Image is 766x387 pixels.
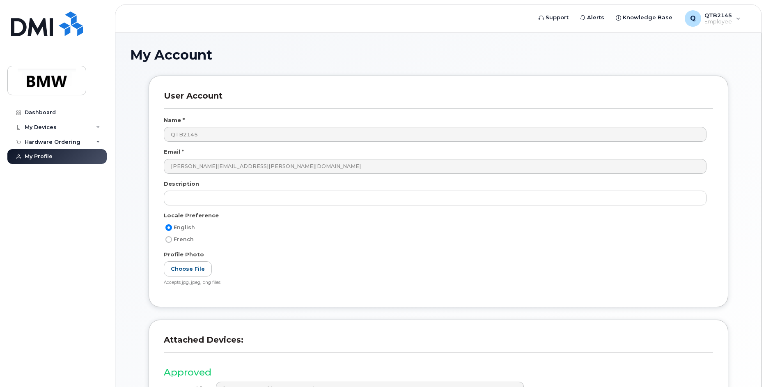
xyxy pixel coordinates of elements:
input: English [165,224,172,231]
h3: Approved [164,367,713,378]
h1: My Account [130,48,747,62]
div: Accepts jpg, jpeg, png files [164,280,706,286]
label: Profile Photo [164,251,204,258]
h3: Attached Devices: [164,335,713,352]
span: English [174,224,195,230]
h3: User Account [164,91,713,108]
span: French [174,236,194,242]
label: Locale Preference [164,212,219,219]
label: Choose File [164,261,212,276]
input: French [165,236,172,243]
label: Description [164,180,199,188]
label: Name * [164,116,185,124]
label: Email * [164,148,184,156]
